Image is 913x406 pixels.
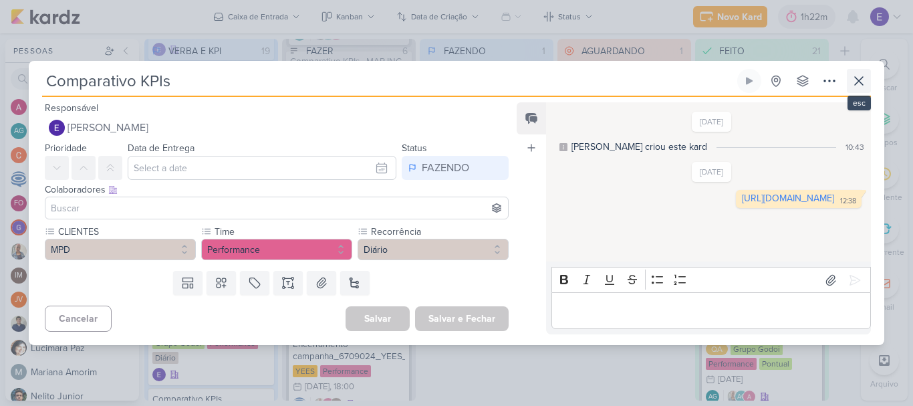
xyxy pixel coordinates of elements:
[45,142,87,154] label: Prioridade
[845,141,864,153] div: 10:43
[68,120,148,136] span: [PERSON_NAME]
[128,156,396,180] input: Select a date
[422,160,469,176] div: FAZENDO
[49,120,65,136] img: Eduardo Quaresma
[57,225,196,239] label: CLIENTES
[45,116,509,140] button: [PERSON_NAME]
[48,200,505,216] input: Buscar
[840,196,856,207] div: 12:38
[45,102,98,114] label: Responsável
[201,239,352,260] button: Performance
[45,239,196,260] button: MPD
[402,142,427,154] label: Status
[551,292,871,329] div: Editor editing area: main
[213,225,352,239] label: Time
[571,140,707,154] div: [PERSON_NAME] criou este kard
[358,239,509,260] button: Diário
[847,96,871,110] div: esc
[402,156,509,180] button: FAZENDO
[744,76,755,86] div: Ligar relógio
[551,267,871,293] div: Editor toolbar
[42,69,735,93] input: Kard Sem Título
[128,142,194,154] label: Data de Entrega
[742,193,834,204] a: [URL][DOMAIN_NAME]
[370,225,509,239] label: Recorrência
[45,306,112,332] button: Cancelar
[45,183,509,197] div: Colaboradores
